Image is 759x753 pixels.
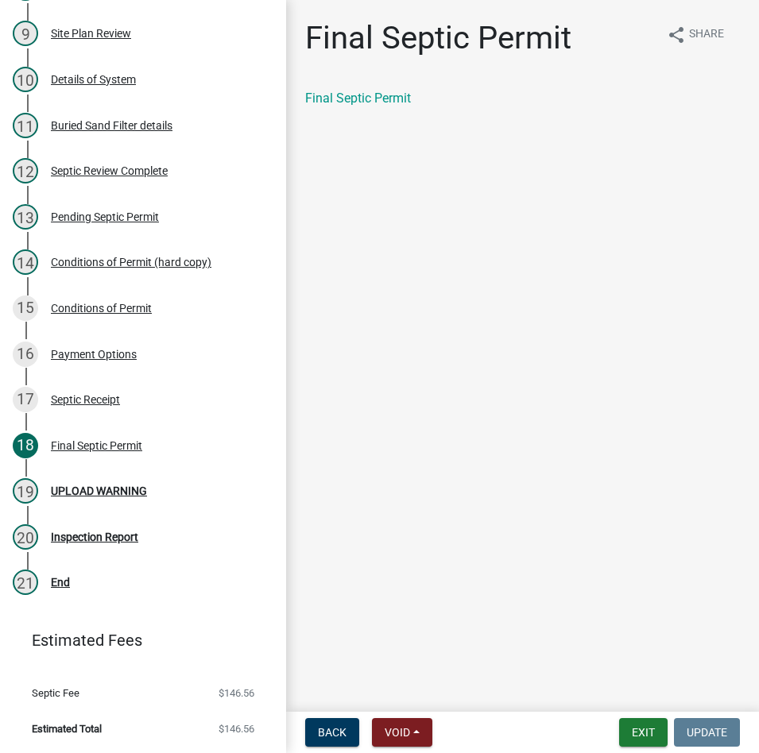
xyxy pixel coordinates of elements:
div: 10 [13,67,38,92]
span: $146.56 [219,688,254,698]
div: 17 [13,387,38,412]
span: Septic Fee [32,688,79,698]
span: $146.56 [219,724,254,734]
div: Final Septic Permit [51,440,142,451]
div: 11 [13,113,38,138]
div: UPLOAD WARNING [51,485,147,496]
span: Estimated Total [32,724,102,734]
div: Details of System [51,74,136,85]
button: Back [305,718,359,747]
h1: Final Septic Permit [305,19,571,57]
div: Inspection Report [51,531,138,543]
div: 19 [13,478,38,504]
div: 9 [13,21,38,46]
button: Void [372,718,432,747]
i: share [667,25,686,44]
div: 15 [13,295,38,321]
span: Back [318,726,347,739]
div: Site Plan Review [51,28,131,39]
div: Septic Receipt [51,394,120,405]
div: Conditions of Permit [51,303,152,314]
div: 13 [13,204,38,230]
div: Conditions of Permit (hard copy) [51,257,211,268]
a: Final Septic Permit [305,91,411,106]
button: Update [674,718,740,747]
div: 14 [13,249,38,275]
div: 21 [13,570,38,595]
div: End [51,577,70,588]
div: 16 [13,342,38,367]
div: 20 [13,524,38,550]
div: Payment Options [51,349,137,360]
div: Septic Review Complete [51,165,168,176]
button: shareShare [654,19,737,50]
div: 12 [13,158,38,183]
span: Share [689,25,724,44]
div: 18 [13,433,38,458]
div: Buried Sand Filter details [51,120,172,131]
button: Exit [619,718,668,747]
div: Pending Septic Permit [51,211,159,222]
span: Void [385,726,410,739]
span: Update [687,726,727,739]
a: Estimated Fees [13,624,261,656]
